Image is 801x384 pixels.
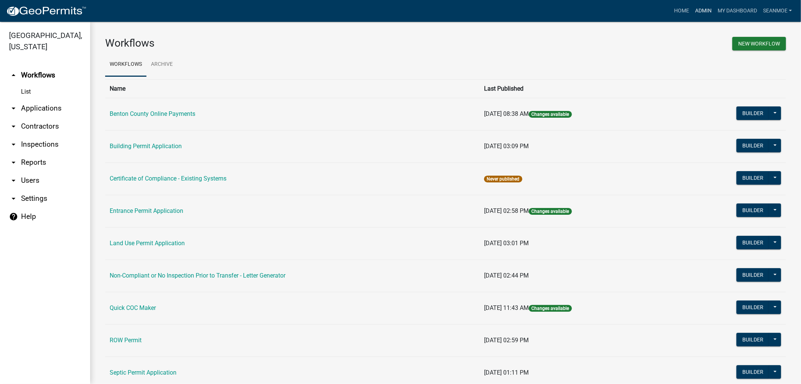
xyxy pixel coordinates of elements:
[484,369,529,376] span: [DATE] 01:11 PM
[715,4,760,18] a: My Dashboard
[110,337,142,344] a: ROW Permit
[110,110,195,117] a: Benton County Online Payments
[484,176,522,182] span: Never published
[9,176,18,185] i: arrow_drop_down
[529,305,572,312] span: Changes available
[732,37,786,50] button: New Workflow
[105,37,440,50] h3: Workflows
[736,236,769,249] button: Builder
[484,337,529,344] span: [DATE] 02:59 PM
[110,240,185,247] a: Land Use Permit Application
[9,122,18,131] i: arrow_drop_down
[484,304,529,311] span: [DATE] 11:43 AM
[484,110,529,117] span: [DATE] 08:38 AM
[736,365,769,379] button: Builder
[9,212,18,221] i: help
[110,175,226,182] a: Certificate of Compliance - Existing Systems
[736,106,769,120] button: Builder
[9,104,18,113] i: arrow_drop_down
[9,158,18,167] i: arrow_drop_down
[105,53,146,77] a: Workflows
[692,4,715,18] a: Admin
[736,333,769,346] button: Builder
[110,143,182,150] a: Building Permit Application
[529,208,572,215] span: Changes available
[671,4,692,18] a: Home
[484,143,529,150] span: [DATE] 03:09 PM
[736,301,769,314] button: Builder
[484,272,529,279] span: [DATE] 02:44 PM
[480,79,676,98] th: Last Published
[146,53,177,77] a: Archive
[760,4,795,18] a: SeanMoe
[736,268,769,282] button: Builder
[110,272,285,279] a: Non-Compliant or No Inspection Prior to Transfer - Letter Generator
[9,71,18,80] i: arrow_drop_up
[529,111,572,118] span: Changes available
[110,369,176,376] a: Septic Permit Application
[736,171,769,185] button: Builder
[484,207,529,214] span: [DATE] 02:58 PM
[9,140,18,149] i: arrow_drop_down
[105,79,480,98] th: Name
[736,139,769,152] button: Builder
[484,240,529,247] span: [DATE] 03:01 PM
[110,207,183,214] a: Entrance Permit Application
[110,304,156,311] a: Quick COC Maker
[736,203,769,217] button: Builder
[9,194,18,203] i: arrow_drop_down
